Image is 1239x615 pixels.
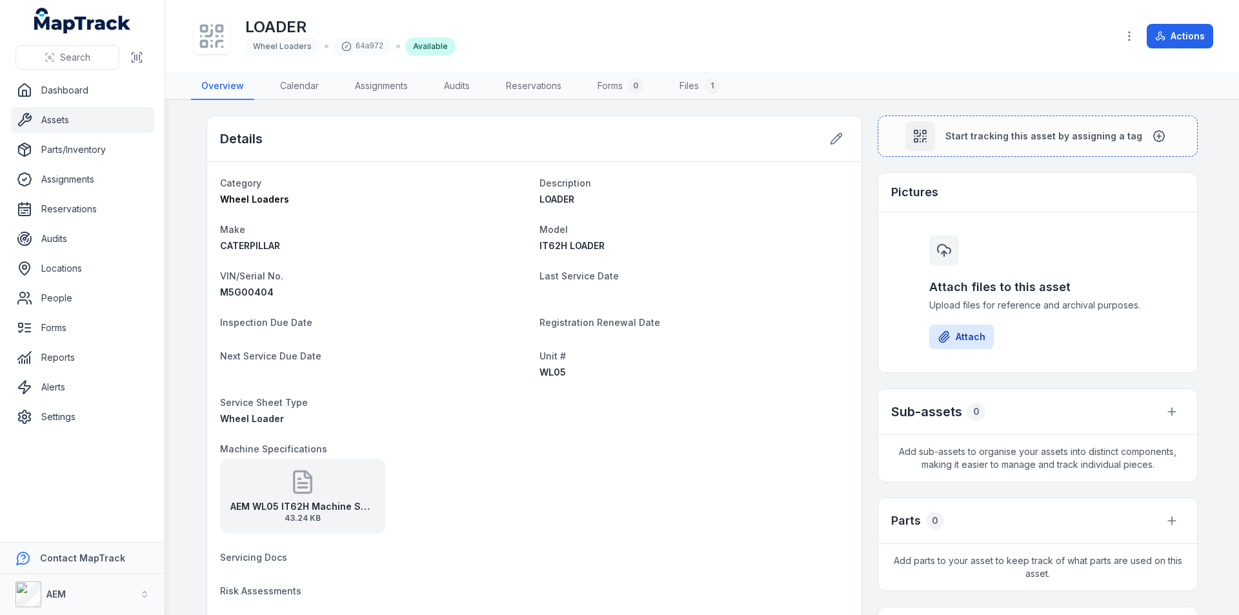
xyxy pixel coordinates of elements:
[539,317,660,328] span: Registration Renewal Date
[40,552,125,563] strong: Contact MapTrack
[230,500,375,513] strong: AEM WL05 IT62H Machine Specifications
[60,51,90,64] span: Search
[220,240,280,251] span: CATERPILLAR
[967,403,985,421] div: 0
[926,512,944,530] div: 0
[496,73,572,100] a: Reservations
[220,224,245,235] span: Make
[10,315,154,341] a: Forms
[878,435,1197,481] span: Add sub-assets to organise your assets into distinct components, making it easier to manage and t...
[10,137,154,163] a: Parts/Inventory
[230,513,375,523] span: 43.24 KB
[945,130,1142,143] span: Start tracking this asset by assigning a tag
[878,116,1198,157] button: Start tracking this asset by assigning a tag
[434,73,480,100] a: Audits
[539,194,574,205] span: LOADER
[220,397,308,408] span: Service Sheet Type
[10,404,154,430] a: Settings
[539,177,591,188] span: Description
[891,512,921,530] h3: Parts
[34,8,131,34] a: MapTrack
[220,317,312,328] span: Inspection Due Date
[587,73,654,100] a: Forms0
[929,278,1146,296] h3: Attach files to this asset
[539,224,568,235] span: Model
[539,367,566,378] span: WL05
[220,194,289,205] span: Wheel Loaders
[539,350,566,361] span: Unit #
[669,73,730,100] a: Files1
[539,240,605,251] span: IT62H LOADER
[704,78,720,94] div: 1
[220,270,283,281] span: VIN/Serial No.
[405,37,456,55] div: Available
[46,589,66,600] strong: AEM
[10,107,154,133] a: Assets
[929,325,994,349] button: Attach
[10,226,154,252] a: Audits
[10,166,154,192] a: Assignments
[10,196,154,222] a: Reservations
[345,73,418,100] a: Assignments
[10,374,154,400] a: Alerts
[891,183,938,201] h3: Pictures
[539,270,619,281] span: Last Service Date
[245,17,456,37] h1: LOADER
[220,552,287,563] span: Servicing Docs
[334,37,391,55] div: 64a972
[1147,24,1213,48] button: Actions
[878,544,1197,590] span: Add parts to your asset to keep track of what parts are used on this asset.
[628,78,643,94] div: 0
[220,287,274,297] span: M5G00404
[10,77,154,103] a: Dashboard
[220,413,284,424] span: Wheel Loader
[929,299,1146,312] span: Upload files for reference and archival purposes.
[253,41,312,51] span: Wheel Loaders
[191,73,254,100] a: Overview
[220,130,263,148] h2: Details
[15,45,119,70] button: Search
[10,256,154,281] a: Locations
[891,403,962,421] h2: Sub-assets
[220,350,321,361] span: Next Service Due Date
[220,443,327,454] span: Machine Specifications
[270,73,329,100] a: Calendar
[10,285,154,311] a: People
[220,177,261,188] span: Category
[10,345,154,370] a: Reports
[220,585,301,596] span: Risk Assessments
